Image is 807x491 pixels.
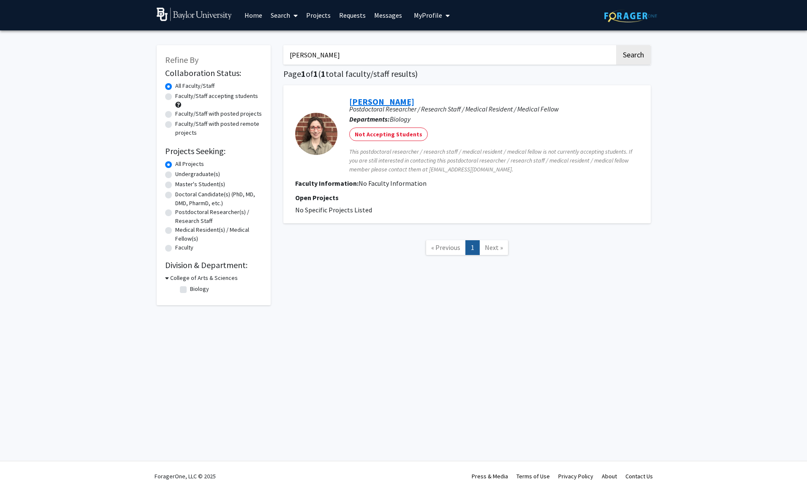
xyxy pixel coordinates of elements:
a: About [602,472,617,480]
a: [PERSON_NAME] [349,96,414,107]
a: Press & Media [472,472,508,480]
nav: Page navigation [283,232,651,266]
div: ForagerOne, LLC © 2025 [155,461,216,491]
label: Faculty/Staff with posted projects [175,109,262,118]
span: 1 [313,68,318,79]
a: Next Page [479,240,508,255]
h2: Collaboration Status: [165,68,262,78]
mat-chip: Not Accepting Students [349,127,428,141]
a: 1 [465,240,480,255]
span: Next » [485,243,503,252]
span: My Profile [414,11,442,19]
a: Projects [302,0,335,30]
a: Previous Page [426,240,466,255]
label: Doctoral Candidate(s) (PhD, MD, DMD, PharmD, etc.) [175,190,262,208]
input: Search Keywords [283,45,615,65]
label: Master's Student(s) [175,180,225,189]
label: Faculty [175,243,193,252]
span: Refine By [165,54,198,65]
h2: Projects Seeking: [165,146,262,156]
label: Postdoctoral Researcher(s) / Research Staff [175,208,262,225]
a: Terms of Use [516,472,550,480]
span: 1 [321,68,326,79]
a: Privacy Policy [558,472,593,480]
h2: Division & Department: [165,260,262,270]
label: All Projects [175,160,204,168]
span: « Previous [431,243,460,252]
label: Faculty/Staff accepting students [175,92,258,100]
a: Home [240,0,266,30]
a: Requests [335,0,370,30]
span: 1 [301,68,306,79]
h1: Page of ( total faculty/staff results) [283,69,651,79]
b: Departments: [349,115,390,123]
p: Open Projects [295,193,639,203]
label: All Faculty/Staff [175,81,215,90]
label: Undergraduate(s) [175,170,220,179]
iframe: Chat [6,453,36,485]
img: ForagerOne Logo [604,9,657,22]
p: Postdoctoral Researcher / Research Staff / Medical Resident / Medical Fellow [349,104,639,114]
span: No Specific Projects Listed [295,206,372,214]
img: Baylor University Logo [157,8,232,21]
button: Search [616,45,651,65]
label: Medical Resident(s) / Medical Fellow(s) [175,225,262,243]
label: Faculty/Staff with posted remote projects [175,119,262,137]
a: Messages [370,0,406,30]
span: Biology [390,115,410,123]
b: Faculty Information: [295,179,359,187]
span: No Faculty Information [359,179,427,187]
span: This postdoctoral researcher / research staff / medical resident / medical fellow is not currentl... [349,147,639,174]
label: Biology [190,285,209,293]
a: Search [266,0,302,30]
a: Contact Us [625,472,653,480]
h3: College of Arts & Sciences [170,274,238,282]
